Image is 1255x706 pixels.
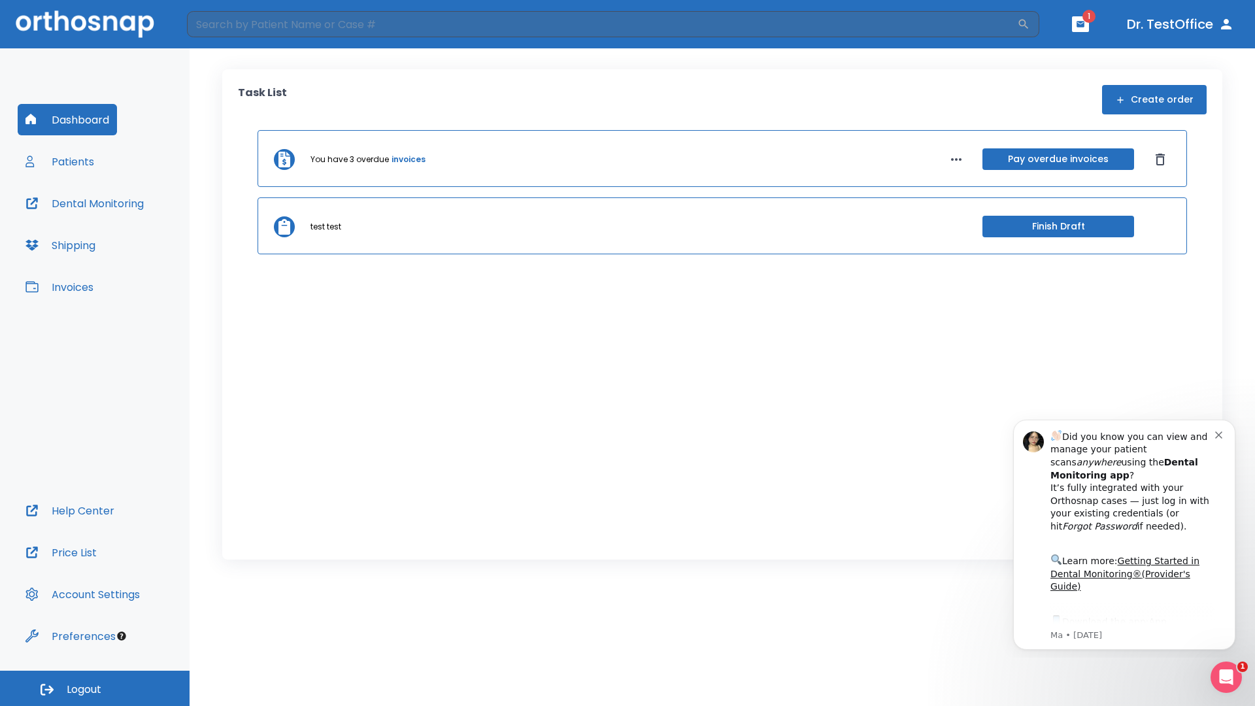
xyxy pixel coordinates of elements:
[1150,149,1171,170] button: Dismiss
[1102,85,1207,114] button: Create order
[1082,10,1096,23] span: 1
[18,188,152,219] button: Dental Monitoring
[57,209,173,232] a: App Store
[16,10,154,37] img: Orthosnap
[116,630,127,642] div: Tooltip anchor
[18,104,117,135] button: Dashboard
[982,148,1134,170] button: Pay overdue invoices
[1122,12,1239,36] button: Dr. TestOffice
[994,408,1255,658] iframe: Intercom notifications message
[18,271,101,303] button: Invoices
[310,154,389,165] p: You have 3 overdue
[18,495,122,526] button: Help Center
[1211,662,1242,693] iframe: Intercom live chat
[18,620,124,652] button: Preferences
[982,216,1134,237] button: Finish Draft
[18,537,105,568] button: Price List
[57,205,222,272] div: Download the app: | ​ Let us know if you need help getting started!
[18,146,102,177] button: Patients
[238,85,287,114] p: Task List
[392,154,426,165] a: invoices
[1237,662,1248,672] span: 1
[67,682,101,697] span: Logout
[18,579,148,610] button: Account Settings
[18,229,103,261] button: Shipping
[57,222,222,233] p: Message from Ma, sent 4w ago
[310,221,341,233] p: test test
[187,11,1017,37] input: Search by Patient Name or Case #
[222,20,232,31] button: Dismiss notification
